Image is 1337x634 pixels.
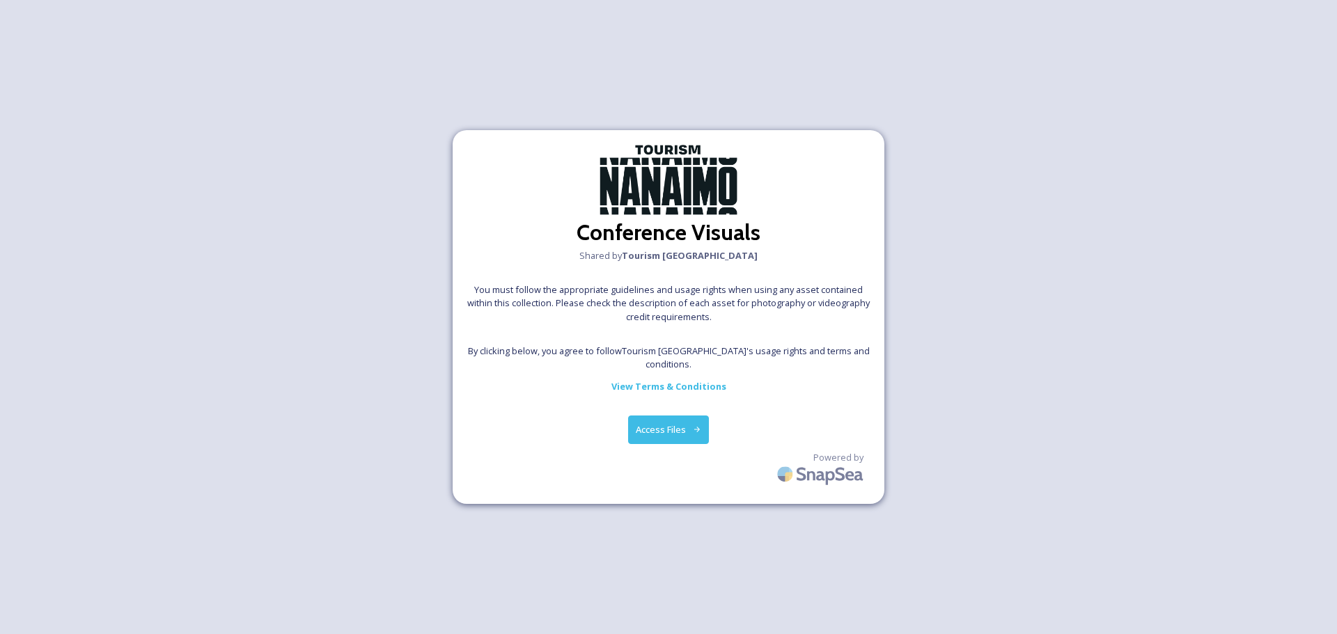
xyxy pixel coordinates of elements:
strong: View Terms & Conditions [611,380,726,393]
span: By clicking below, you agree to follow Tourism [GEOGRAPHIC_DATA] 's usage rights and terms and co... [467,344,870,371]
strong: Tourism [GEOGRAPHIC_DATA] [622,249,758,262]
img: SnapSea Logo [773,458,870,491]
h2: Conference Visuals [577,216,760,249]
button: Access Files [628,415,710,444]
span: Powered by [813,451,863,464]
a: View Terms & Conditions [611,378,726,395]
img: TourismNanaimo_Logo_Main_Black.png [599,144,738,216]
span: Shared by [579,249,758,262]
span: You must follow the appropriate guidelines and usage rights when using any asset contained within... [467,283,870,324]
